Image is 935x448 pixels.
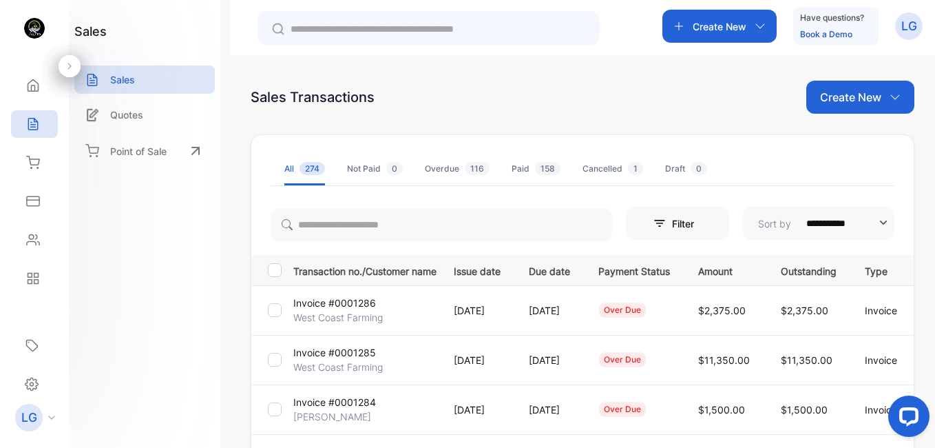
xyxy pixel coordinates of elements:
a: Quotes [74,101,215,129]
p: Have questions? [800,11,864,25]
p: [PERSON_NAME] [293,409,371,424]
p: Due date [529,261,570,278]
span: 0 [691,162,707,175]
div: Draft [665,163,707,175]
span: $1,500.00 [781,404,828,416]
p: Invoice [865,353,905,367]
a: Point of Sale [74,136,215,166]
iframe: LiveChat chat widget [877,390,935,448]
span: $2,375.00 [781,305,828,316]
p: Payment Status [598,261,670,278]
div: All [284,163,325,175]
p: Amount [698,261,753,278]
div: Not Paid [347,163,403,175]
p: [DATE] [529,403,570,417]
span: 158 [535,162,560,175]
span: $11,350.00 [781,354,832,366]
p: Point of Sale [110,144,167,159]
div: Paid [512,163,560,175]
button: Sort by [743,207,894,240]
div: Overdue [425,163,490,175]
span: 274 [300,162,325,175]
span: $11,350.00 [698,354,750,366]
p: Invoice [865,303,905,318]
p: Create New [820,89,881,105]
div: over due [598,352,647,367]
span: $1,500.00 [698,404,745,416]
p: [DATE] [454,353,501,367]
div: over due [598,303,647,318]
p: Invoice #0001284 [293,395,376,409]
p: Type [865,261,905,278]
div: Cancelled [582,163,643,175]
a: Sales [74,65,215,94]
p: Invoice #0001285 [293,345,376,360]
button: LG [895,10,923,43]
p: Transaction no./Customer name [293,261,437,278]
p: [DATE] [454,303,501,318]
button: Create New [662,10,777,43]
span: $2,375.00 [698,305,746,316]
p: [DATE] [529,303,570,318]
img: logo [24,18,45,39]
p: Invoice #0001286 [293,296,376,310]
span: 116 [465,162,490,175]
p: Sort by [758,216,791,231]
p: West Coast Farming [293,310,383,325]
p: Invoice [865,403,905,417]
p: Quotes [110,108,143,122]
p: [DATE] [454,403,501,417]
button: Create New [806,81,914,114]
p: LG [21,409,37,427]
h1: sales [74,22,107,41]
p: Issue date [454,261,501,278]
p: LG [901,17,917,35]
span: 1 [628,162,643,175]
p: Sales [110,72,135,87]
div: Sales Transactions [251,87,375,108]
p: [DATE] [529,353,570,367]
a: Book a Demo [800,29,852,39]
div: over due [598,402,647,417]
p: Create New [693,19,746,34]
p: West Coast Farming [293,360,383,374]
span: 0 [386,162,403,175]
p: Outstanding [781,261,837,278]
